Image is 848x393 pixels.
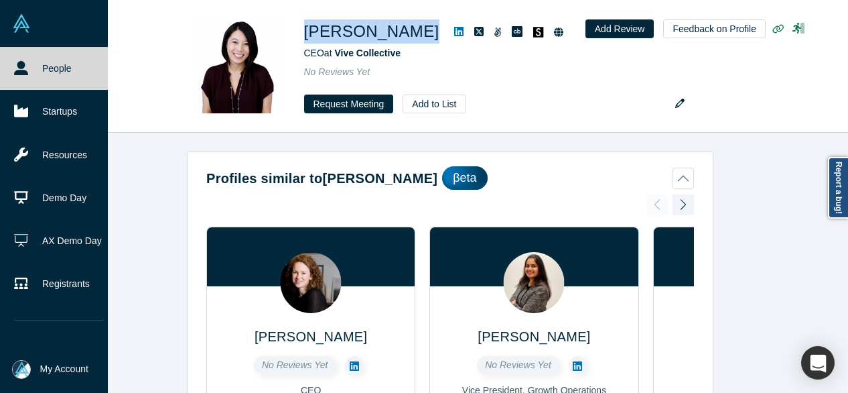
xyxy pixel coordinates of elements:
img: Cheryl Cheng's Profile Image [192,19,285,113]
span: No Reviews Yet [304,66,370,77]
button: Feedback on Profile [663,19,766,38]
a: Vive Collective [334,48,401,58]
a: Report a bug! [828,157,848,219]
button: Add Review [585,19,654,38]
button: Add to List [403,95,466,113]
h2: Profiles similar to [PERSON_NAME] [206,168,437,188]
button: My Account [12,360,88,379]
a: [PERSON_NAME] [255,329,367,344]
img: Prashanthi Sudhakar's Profile Image [504,252,565,313]
button: Request Meeting [304,95,394,113]
img: Alchemist Vault Logo [12,14,31,33]
span: My Account [40,362,88,376]
img: Molly Fowler's Profile Image [281,252,342,313]
img: Mia Scott's Account [12,360,31,379]
span: No Reviews Yet [262,359,328,370]
div: βeta [442,166,487,190]
button: Profiles similar to[PERSON_NAME]βeta [206,166,694,190]
span: CEO at [304,48,401,58]
span: No Reviews Yet [485,359,551,370]
a: [PERSON_NAME] [478,329,590,344]
h1: [PERSON_NAME] [304,19,439,44]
